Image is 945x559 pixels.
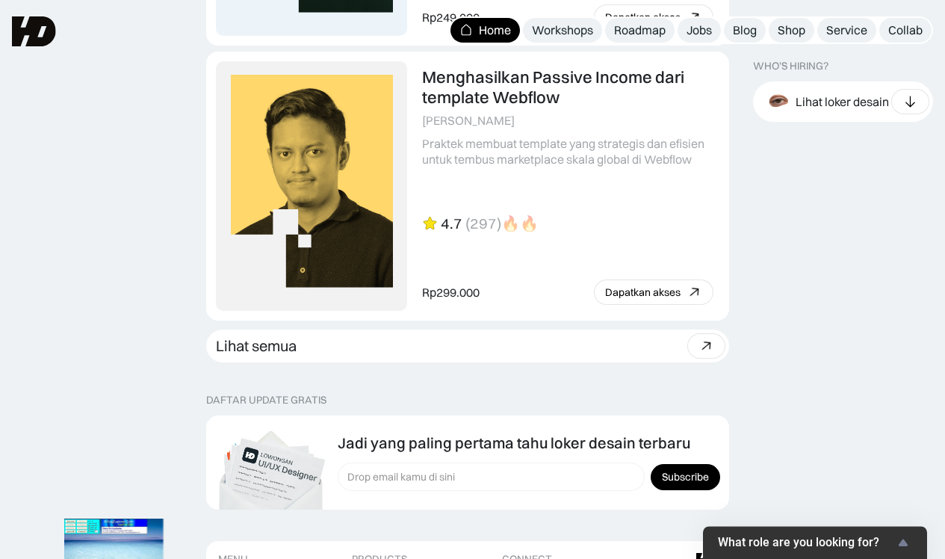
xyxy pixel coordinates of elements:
a: Shop [769,18,814,43]
div: Lihat loker desain [796,93,889,109]
div: Dapatkan akses [605,286,681,299]
div: Lihat semua [216,337,297,355]
a: Service [817,18,876,43]
div: Dapatkan akses [605,11,681,24]
div: Service [826,22,867,38]
div: Rp299.000 [422,285,480,300]
a: Lihat semua [206,330,729,362]
a: Dapatkan akses [594,4,713,30]
div: DAFTAR UPDATE GRATIS [206,394,326,407]
a: Home [450,18,520,43]
div: Collab [888,22,923,38]
a: Workshops [523,18,602,43]
div: Jobs [687,22,712,38]
a: Blog [724,18,766,43]
div: WHO’S HIRING? [753,60,828,72]
input: Drop email kamu di sini [338,463,645,491]
div: Blog [733,22,757,38]
div: Jadi yang paling pertama tahu loker desain terbaru [338,434,690,452]
form: Form Subscription [338,463,720,491]
a: Jobs [678,18,721,43]
div: Workshops [532,22,593,38]
div: Roadmap [614,22,666,38]
a: Collab [879,18,932,43]
span: What role are you looking for? [718,536,894,550]
div: Rp249.000 [422,10,480,25]
a: Dapatkan akses [594,279,713,305]
div: Shop [778,22,805,38]
button: Show survey - What role are you looking for? [718,534,912,552]
a: Roadmap [605,18,675,43]
input: Subscribe [651,464,720,490]
div: Home [479,22,511,38]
